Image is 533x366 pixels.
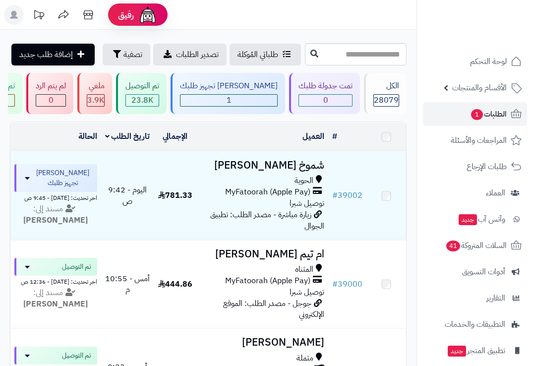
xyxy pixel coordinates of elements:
span: [PERSON_NAME] تجهيز طلبك [35,168,91,188]
span: أمس - 10:55 م [105,273,150,296]
a: # [332,130,337,142]
span: المراجعات والأسئلة [451,133,507,147]
div: الكل [373,80,399,92]
span: وآتس آب [458,212,505,226]
span: السلات المتروكة [445,239,507,252]
div: 3863 [87,95,104,106]
span: 23.8K [126,95,159,106]
img: logo-2.png [466,16,524,37]
strong: [PERSON_NAME] [23,298,88,310]
span: 0 [36,95,65,106]
div: مسند إلى: [7,203,105,226]
a: تصدير الطلبات [153,44,227,65]
div: لم يتم الرد [36,80,66,92]
a: الطلبات1 [423,102,527,126]
span: 444.86 [158,278,192,290]
a: #39002 [332,189,362,201]
span: التقارير [486,291,505,305]
span: # [332,189,338,201]
span: 3.9K [87,95,104,106]
a: السلات المتروكة41 [423,234,527,257]
div: تم التوصيل [125,80,159,92]
span: تطبيق المتجر [447,344,505,358]
a: التقارير [423,286,527,310]
span: إضافة طلب جديد [19,49,73,61]
span: الحوية [295,175,313,186]
span: جديد [459,214,477,225]
span: تصدير الطلبات [176,49,219,61]
span: توصيل شبرا [290,286,324,298]
span: MyFatoorah (Apple Pay) [225,275,310,287]
a: ملغي 3.9K [75,73,114,114]
div: [PERSON_NAME] تجهيز طلبك [180,80,278,92]
a: تمت جدولة طلبك 0 [287,73,362,114]
span: مثملة [296,353,313,364]
a: طلبات الإرجاع [423,155,527,179]
span: 28079 [374,95,399,106]
span: تم التوصيل [62,351,91,361]
span: 41 [446,240,461,252]
span: 1 [180,95,277,106]
a: تحديثات المنصة [26,5,51,27]
span: تم التوصيل [62,262,91,272]
a: العميل [302,130,324,142]
h3: شموخ [PERSON_NAME] [200,160,324,171]
a: لوحة التحكم [423,50,527,73]
a: الكل28079 [362,73,409,114]
span: طلباتي المُوكلة [237,49,278,61]
span: 781.33 [158,189,192,201]
a: تم التوصيل 23.8K [114,73,169,114]
span: تصفية [123,49,142,61]
div: 23839 [126,95,159,106]
span: اليوم - 9:42 ص [108,184,147,207]
div: تمت جدولة طلبك [298,80,353,92]
span: لوحة التحكم [470,55,507,68]
span: توصيل شبرا [290,197,324,209]
h3: ام تيم [PERSON_NAME] [200,248,324,260]
span: التطبيقات والخدمات [445,317,505,331]
a: المراجعات والأسئلة [423,128,527,152]
span: 0 [299,95,352,106]
a: العملاء [423,181,527,205]
div: مسند إلى: [7,287,105,310]
a: تاريخ الطلب [105,130,150,142]
a: طلباتي المُوكلة [230,44,301,65]
span: جوجل - مصدر الطلب: الموقع الإلكتروني [223,298,324,321]
a: #39000 [332,278,362,290]
span: الطلبات [470,107,507,121]
button: تصفية [103,44,150,65]
span: # [332,278,338,290]
div: اخر تحديث: [DATE] - 12:36 ص [14,276,97,286]
span: 1 [471,109,483,121]
a: الحالة [78,130,97,142]
span: العملاء [486,186,505,200]
a: تطبيق المتجرجديد [423,339,527,363]
span: الأقسام والمنتجات [452,81,507,95]
a: إضافة طلب جديد [11,44,95,65]
a: لم يتم الرد 0 [24,73,75,114]
a: [PERSON_NAME] تجهيز طلبك 1 [169,73,287,114]
a: التطبيقات والخدمات [423,312,527,336]
h3: [PERSON_NAME] [200,337,324,348]
span: زيارة مباشرة - مصدر الطلب: تطبيق الجوال [210,209,324,232]
a: الإجمالي [163,130,187,142]
span: MyFatoorah (Apple Pay) [225,186,310,198]
strong: [PERSON_NAME] [23,214,88,226]
span: المثناه [295,264,313,275]
img: ai-face.png [138,5,158,25]
div: اخر تحديث: [DATE] - 9:45 ص [14,192,97,202]
div: ملغي [87,80,105,92]
a: أدوات التسويق [423,260,527,284]
span: رفيق [118,9,134,21]
span: أدوات التسويق [462,265,505,279]
span: طلبات الإرجاع [467,160,507,174]
span: جديد [448,346,466,357]
a: وآتس آبجديد [423,207,527,231]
